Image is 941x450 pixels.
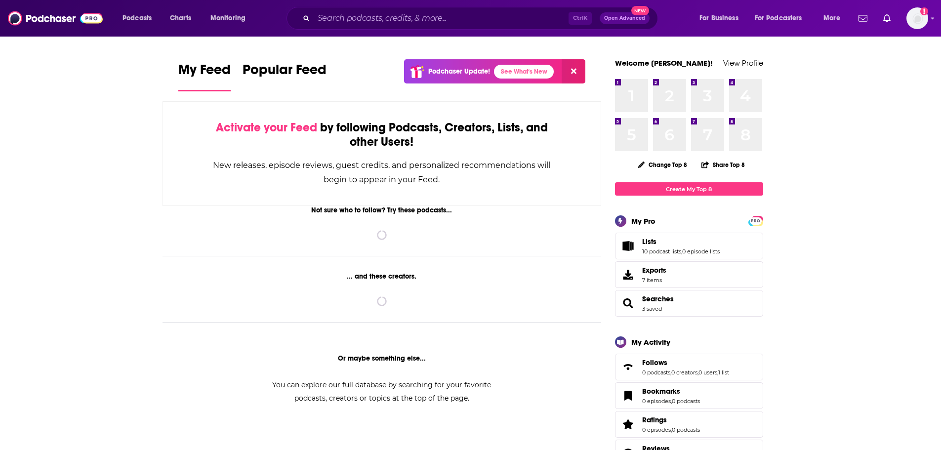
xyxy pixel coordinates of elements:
a: Charts [164,10,197,26]
a: Follows [618,360,638,374]
span: For Business [699,11,738,25]
svg: Add a profile image [920,7,928,15]
span: Logged in as psamuelson01 [906,7,928,29]
a: 0 users [698,369,717,376]
a: Follows [642,358,729,367]
span: Ratings [615,411,763,438]
a: Popular Feed [243,61,327,91]
a: Bookmarks [642,387,700,396]
div: New releases, episode reviews, guest credits, and personalized recommendations will begin to appe... [212,158,552,187]
span: Activate your Feed [216,120,317,135]
a: Exports [615,261,763,288]
a: See What's New [494,65,554,79]
a: 0 episodes [642,426,671,433]
span: Podcasts [123,11,152,25]
a: Create My Top 8 [615,182,763,196]
span: , [681,248,682,255]
span: More [823,11,840,25]
span: Lists [642,237,656,246]
a: My Feed [178,61,231,91]
a: 0 episode lists [682,248,720,255]
button: Open AdvancedNew [600,12,650,24]
div: My Pro [631,216,655,226]
span: PRO [750,217,762,225]
button: open menu [748,10,817,26]
span: Exports [642,266,666,275]
a: Searches [642,294,674,303]
a: 10 podcast lists [642,248,681,255]
div: Not sure who to follow? Try these podcasts... [163,206,602,214]
a: Show notifications dropdown [879,10,895,27]
button: Share Top 8 [701,155,745,174]
a: Searches [618,296,638,310]
button: open menu [204,10,258,26]
span: , [671,426,672,433]
a: PRO [750,217,762,224]
span: , [671,398,672,405]
div: You can explore our full database by searching for your favorite podcasts, creators or topics at ... [260,378,503,405]
img: User Profile [906,7,928,29]
span: My Feed [178,61,231,84]
span: Exports [618,268,638,282]
div: My Activity [631,337,670,347]
span: , [670,369,671,376]
a: View Profile [723,58,763,68]
div: ... and these creators. [163,272,602,281]
span: Bookmarks [642,387,680,396]
span: Follows [615,354,763,380]
span: Monitoring [210,11,245,25]
a: 0 creators [671,369,697,376]
div: by following Podcasts, Creators, Lists, and other Users! [212,121,552,149]
a: 1 list [718,369,729,376]
div: Search podcasts, credits, & more... [296,7,667,30]
div: Or maybe something else... [163,354,602,363]
span: Searches [615,290,763,317]
a: Bookmarks [618,389,638,403]
a: Ratings [618,417,638,431]
p: Podchaser Update! [428,67,490,76]
span: Charts [170,11,191,25]
span: Popular Feed [243,61,327,84]
a: Lists [618,239,638,253]
span: Ratings [642,415,667,424]
span: For Podcasters [755,11,802,25]
input: Search podcasts, credits, & more... [314,10,569,26]
button: Change Top 8 [632,159,694,171]
a: 0 podcasts [672,398,700,405]
span: 7 items [642,277,666,284]
span: Open Advanced [604,16,645,21]
button: open menu [817,10,853,26]
a: Ratings [642,415,700,424]
button: open menu [693,10,751,26]
span: Ctrl K [569,12,592,25]
span: Follows [642,358,667,367]
a: 0 podcasts [642,369,670,376]
span: New [631,6,649,15]
a: Show notifications dropdown [855,10,871,27]
button: open menu [116,10,164,26]
img: Podchaser - Follow, Share and Rate Podcasts [8,9,103,28]
a: Lists [642,237,720,246]
a: 0 podcasts [672,426,700,433]
span: Bookmarks [615,382,763,409]
a: Welcome [PERSON_NAME]! [615,58,713,68]
span: Lists [615,233,763,259]
a: 3 saved [642,305,662,312]
span: , [717,369,718,376]
a: 0 episodes [642,398,671,405]
button: Show profile menu [906,7,928,29]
